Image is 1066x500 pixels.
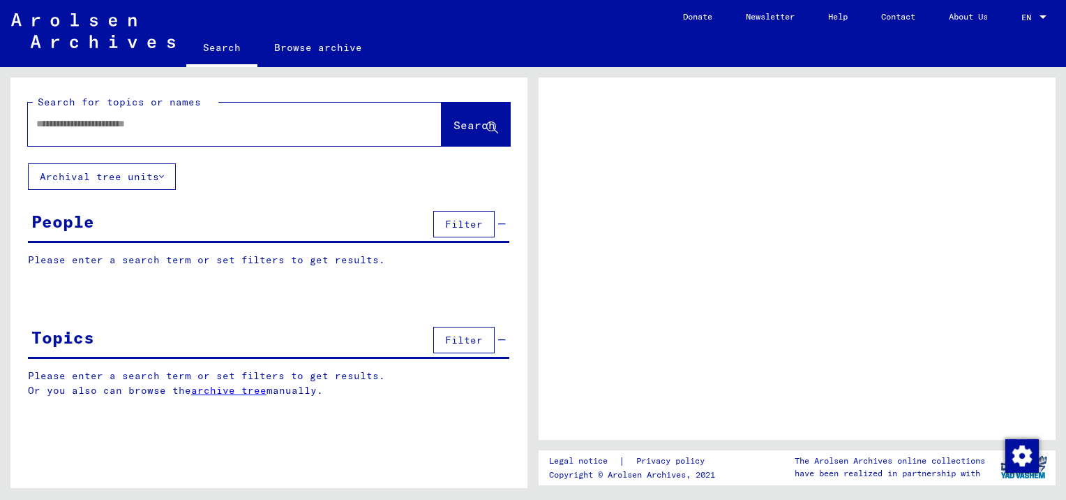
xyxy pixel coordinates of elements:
[31,325,94,350] div: Topics
[453,118,495,132] span: Search
[191,384,266,397] a: archive tree
[795,455,985,467] p: The Arolsen Archives online collections
[186,31,257,67] a: Search
[445,334,483,346] span: Filter
[38,96,201,108] mat-label: Search for topics or names
[28,253,509,267] p: Please enter a search term or set filters to get results.
[442,103,510,146] button: Search
[433,327,495,353] button: Filter
[1005,439,1039,473] img: Change consent
[625,454,721,469] a: Privacy policy
[549,454,721,469] div: |
[549,469,721,481] p: Copyright © Arolsen Archives, 2021
[28,163,176,190] button: Archival tree units
[433,211,495,237] button: Filter
[445,218,483,230] span: Filter
[549,454,619,469] a: Legal notice
[1021,13,1037,22] span: EN
[257,31,379,64] a: Browse archive
[795,467,985,480] p: have been realized in partnership with
[11,13,175,48] img: Arolsen_neg.svg
[31,209,94,234] div: People
[998,450,1050,485] img: yv_logo.png
[28,369,510,398] p: Please enter a search term or set filters to get results. Or you also can browse the manually.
